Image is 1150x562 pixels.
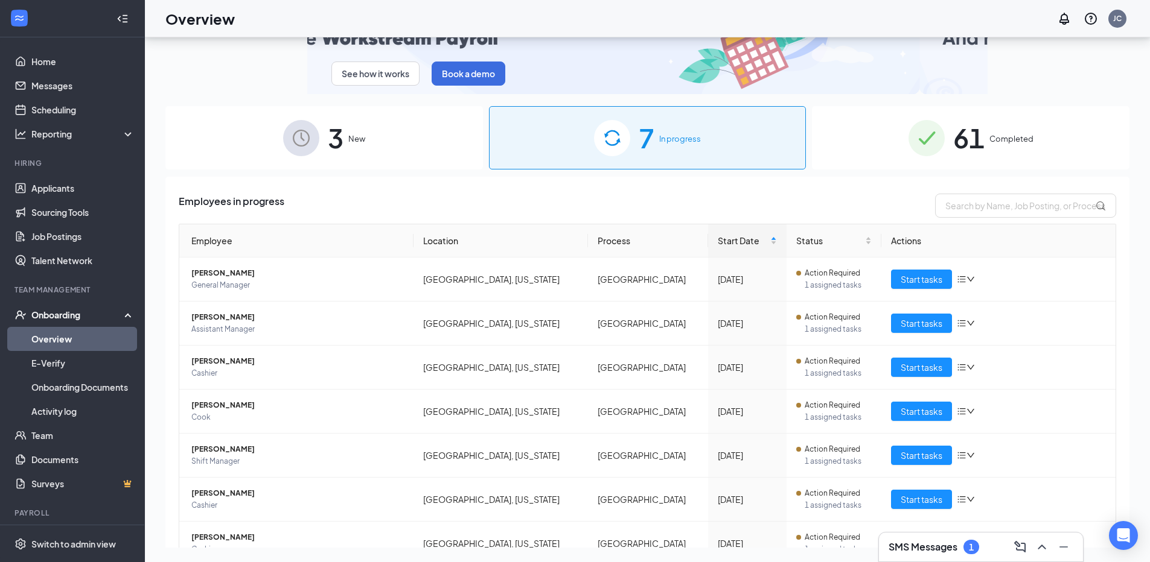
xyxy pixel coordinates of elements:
a: Applicants [31,176,135,200]
div: [DATE] [718,405,777,418]
div: Onboarding [31,309,124,321]
button: Start tasks [891,490,952,509]
span: Start Date [718,234,768,247]
span: Action Required [805,311,860,323]
a: Talent Network [31,248,135,273]
div: Team Management [14,285,132,295]
span: down [966,363,975,371]
span: [PERSON_NAME] [191,267,404,279]
th: Location [414,224,588,257]
span: 1 assigned tasks [805,543,872,555]
span: down [966,275,975,283]
button: Start tasks [891,446,952,465]
span: [PERSON_NAME] [191,311,404,323]
span: down [966,319,975,327]
div: [DATE] [718,317,777,330]
span: Start tasks [901,317,942,330]
td: [GEOGRAPHIC_DATA] [588,257,708,302]
th: Actions [881,224,1116,257]
a: Overview [31,327,135,351]
span: bars [957,318,966,328]
span: [PERSON_NAME] [191,531,404,543]
th: Employee [179,224,414,257]
span: Cashier [191,499,404,511]
span: Action Required [805,531,860,543]
button: ChevronUp [1032,537,1052,557]
button: Start tasks [891,314,952,333]
div: [DATE] [718,537,777,550]
input: Search by Name, Job Posting, or Process [935,194,1116,218]
td: [GEOGRAPHIC_DATA] [588,434,708,478]
svg: ComposeMessage [1013,540,1027,554]
span: bars [957,494,966,504]
div: Payroll [14,508,132,518]
td: [GEOGRAPHIC_DATA] [588,302,708,346]
span: 1 assigned tasks [805,323,872,335]
td: [GEOGRAPHIC_DATA], [US_STATE] [414,434,588,478]
div: [DATE] [718,273,777,286]
svg: Notifications [1057,11,1072,26]
a: Home [31,49,135,74]
a: Onboarding Documents [31,375,135,399]
span: down [966,495,975,504]
span: down [966,451,975,459]
th: Process [588,224,708,257]
span: In progress [659,133,701,145]
span: [PERSON_NAME] [191,443,404,455]
svg: Collapse [117,13,129,25]
div: Switch to admin view [31,538,116,550]
button: Minimize [1054,537,1073,557]
span: 1 assigned tasks [805,279,872,291]
svg: QuestionInfo [1084,11,1098,26]
span: Completed [989,133,1033,145]
span: 3 [328,117,343,159]
span: Action Required [805,267,860,279]
td: [GEOGRAPHIC_DATA] [588,390,708,434]
button: Start tasks [891,358,952,377]
th: Status [787,224,881,257]
svg: UserCheck [14,309,27,321]
td: [GEOGRAPHIC_DATA], [US_STATE] [414,346,588,390]
span: 1 assigned tasks [805,455,872,467]
svg: ChevronUp [1035,540,1049,554]
td: [GEOGRAPHIC_DATA], [US_STATE] [414,257,588,302]
span: down [966,407,975,415]
span: [PERSON_NAME] [191,399,404,411]
span: 1 assigned tasks [805,499,872,511]
td: [GEOGRAPHIC_DATA] [588,346,708,390]
span: General Manager [191,279,404,291]
span: Start tasks [901,493,942,506]
a: Sourcing Tools [31,200,135,224]
td: [GEOGRAPHIC_DATA] [588,478,708,522]
span: Cook [191,411,404,423]
button: ComposeMessage [1011,537,1030,557]
div: [DATE] [718,493,777,506]
span: Action Required [805,399,860,411]
div: Open Intercom Messenger [1109,521,1138,550]
a: Activity log [31,399,135,423]
span: bars [957,450,966,460]
a: Scheduling [31,98,135,122]
button: Start tasks [891,270,952,289]
span: Start tasks [901,273,942,286]
span: Start tasks [901,361,942,374]
span: Shift Manager [191,455,404,467]
a: Job Postings [31,224,135,248]
div: [DATE] [718,449,777,462]
span: Start tasks [901,449,942,462]
span: Cashier [191,367,404,379]
a: Messages [31,74,135,98]
span: Status [796,234,863,247]
h3: SMS Messages [889,540,957,554]
span: New [348,133,365,145]
td: [GEOGRAPHIC_DATA], [US_STATE] [414,390,588,434]
svg: Analysis [14,128,27,140]
a: Documents [31,447,135,472]
span: Cashier [191,543,404,555]
td: [GEOGRAPHIC_DATA], [US_STATE] [414,478,588,522]
button: Start tasks [891,402,952,421]
button: See how it works [331,62,420,86]
h1: Overview [165,8,235,29]
span: 1 assigned tasks [805,367,872,379]
td: [GEOGRAPHIC_DATA], [US_STATE] [414,302,588,346]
